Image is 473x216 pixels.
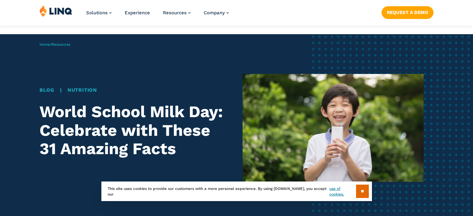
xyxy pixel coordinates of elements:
h1: World School Milk Day: Celebrate with These 31 Amazing Facts [39,103,231,158]
a: Home [39,42,50,47]
div: This site uses cookies to provide our customers with a more personal experience. By using [DOMAIN... [101,182,372,201]
a: Resources [163,10,191,16]
span: Resources [163,10,187,16]
span: Solutions [86,10,108,16]
img: LINQ | K‑12 Software [39,5,72,17]
nav: Button Navigation [382,5,434,19]
a: Nutrition [67,87,97,93]
span: Company [204,10,225,16]
nav: Primary Navigation [86,5,229,25]
a: Solutions [86,10,112,16]
a: use of cookies. [329,186,356,197]
a: Blog [39,87,54,93]
a: Company [204,10,229,16]
div: | [39,86,231,94]
img: boy drinking from milk carton [243,74,424,182]
a: Resources [52,42,70,47]
a: Request a Demo [382,6,434,19]
span: / [39,42,70,47]
a: Experience [125,10,150,16]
